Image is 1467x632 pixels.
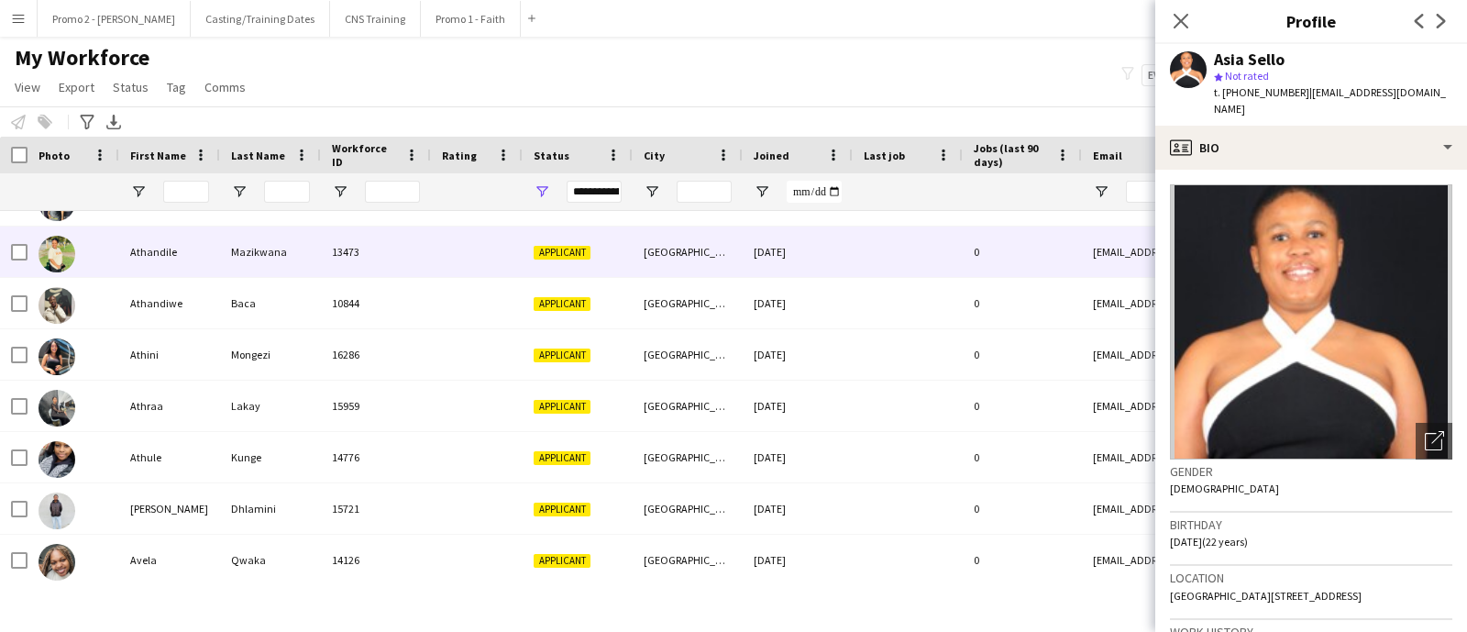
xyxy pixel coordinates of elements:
span: [DATE] (22 years) [1170,535,1248,549]
span: Applicant [534,297,590,311]
span: First Name [130,149,186,162]
button: Promo 2 - [PERSON_NAME] [38,1,191,37]
button: Open Filter Menu [231,183,248,200]
button: Open Filter Menu [644,183,660,200]
div: 0 [963,381,1082,431]
div: [EMAIL_ADDRESS][DOMAIN_NAME] [1082,278,1449,328]
div: Athini [119,329,220,380]
span: t. [PHONE_NUMBER] [1214,85,1309,99]
div: 0 [963,483,1082,534]
input: Email Filter Input [1126,181,1438,203]
img: Athule Kunge [39,441,75,478]
div: [DATE] [743,278,853,328]
span: City [644,149,665,162]
div: [EMAIL_ADDRESS][DOMAIN_NAME] [1082,227,1449,277]
a: View [7,75,48,99]
span: | [EMAIL_ADDRESS][DOMAIN_NAME] [1214,85,1446,116]
div: Athraa [119,381,220,431]
div: Qwaka [220,535,321,585]
span: Applicant [534,554,590,568]
app-action-btn: Export XLSX [103,111,125,133]
a: Export [51,75,102,99]
span: Photo [39,149,70,162]
span: Tag [167,79,186,95]
div: Dhlamini [220,483,321,534]
span: Last job [864,149,905,162]
img: Crew avatar or photo [1170,184,1452,460]
button: Casting/Training Dates [191,1,330,37]
div: [EMAIL_ADDRESS][DOMAIN_NAME] [1082,535,1449,585]
div: 0 [963,227,1082,277]
span: My Workforce [15,44,149,72]
div: 16286 [321,329,431,380]
div: [GEOGRAPHIC_DATA] [633,329,743,380]
div: [GEOGRAPHIC_DATA] [633,278,743,328]
div: [PERSON_NAME] [119,483,220,534]
div: [DATE] [743,381,853,431]
span: Email [1093,149,1122,162]
input: First Name Filter Input [163,181,209,203]
span: Workforce ID [332,141,398,169]
span: View [15,79,40,95]
div: 0 [963,432,1082,482]
div: [EMAIL_ADDRESS][DOMAIN_NAME] [1082,329,1449,380]
div: 13473 [321,227,431,277]
button: Open Filter Menu [332,183,348,200]
span: Jobs (last 90 days) [974,141,1049,169]
button: Everyone11,192 [1142,64,1239,86]
h3: Gender [1170,463,1452,480]
span: Joined [754,149,789,162]
div: [DATE] [743,227,853,277]
div: Bio [1155,126,1467,170]
div: 14776 [321,432,431,482]
h3: Profile [1155,9,1467,33]
h3: Birthday [1170,516,1452,533]
img: Athandiwe Baca [39,287,75,324]
img: Athandile Mazikwana [39,236,75,272]
img: Athraa Lakay [39,390,75,427]
div: Asia Sello [1214,51,1285,68]
div: Kunge [220,432,321,482]
div: [DATE] [743,329,853,380]
div: [GEOGRAPHIC_DATA] [633,432,743,482]
input: Workforce ID Filter Input [365,181,420,203]
span: Comms [204,79,246,95]
div: Mongezi [220,329,321,380]
button: Open Filter Menu [1093,183,1109,200]
span: Export [59,79,94,95]
img: Avela Qwaka [39,544,75,581]
button: CNS Training [330,1,421,37]
span: Applicant [534,400,590,414]
div: 0 [963,535,1082,585]
span: Applicant [534,349,590,362]
div: [GEOGRAPHIC_DATA] [633,535,743,585]
div: Mazikwana [220,227,321,277]
div: Avela [119,535,220,585]
span: Applicant [534,503,590,516]
h3: Location [1170,570,1452,586]
div: Athule [119,432,220,482]
input: City Filter Input [677,181,732,203]
button: Open Filter Menu [130,183,147,200]
img: Austin Sizwe Dhlamini [39,493,75,529]
div: [DATE] [743,483,853,534]
input: Last Name Filter Input [264,181,310,203]
div: [GEOGRAPHIC_DATA] [633,483,743,534]
a: Status [105,75,156,99]
div: [DATE] [743,535,853,585]
div: 0 [963,278,1082,328]
app-action-btn: Advanced filters [76,111,98,133]
div: 14126 [321,535,431,585]
span: Status [534,149,569,162]
span: Status [113,79,149,95]
span: Applicant [534,246,590,260]
div: 15959 [321,381,431,431]
img: Athini Mongezi [39,338,75,375]
div: [EMAIL_ADDRESS][DOMAIN_NAME] [1082,381,1449,431]
div: Open photos pop-in [1416,423,1452,460]
span: Not rated [1225,69,1269,83]
div: 15721 [321,483,431,534]
span: Last Name [231,149,285,162]
div: [GEOGRAPHIC_DATA] [633,227,743,277]
div: [EMAIL_ADDRESS][DOMAIN_NAME] [1082,483,1449,534]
